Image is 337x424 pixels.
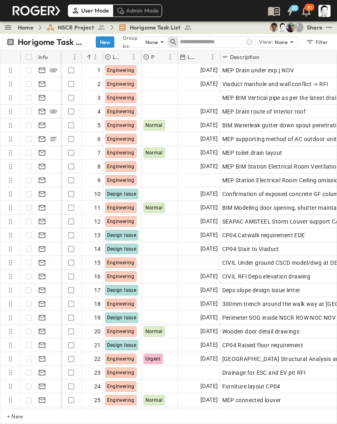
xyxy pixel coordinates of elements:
span: Engineering [107,136,135,142]
span: Perimeter SOG inside NSCR ROW NOC NOV [222,314,336,322]
span: Furniture layout CP04 [222,382,280,390]
button: Sort [156,53,165,61]
p: Group by: [123,34,144,50]
span: Engineering [107,260,135,266]
div: Info [37,51,61,63]
span: Engineering [107,384,135,389]
span: MEP toilet drain layout [222,149,282,157]
span: 1 [97,66,101,74]
a: NSCR Project [46,23,105,32]
span: 18 [94,300,101,308]
span: CP04 Catwalk requirement EDE [222,231,305,239]
span: Normal [145,150,163,156]
span: MEP connected louver [222,396,281,404]
span: Design Issue [107,191,137,197]
button: Filter [303,36,331,48]
span: 12 [94,217,101,226]
span: Design Issue [107,342,137,348]
span: Viaduct manhole and wall conflict -> RFI [222,80,329,88]
span: Engineering [107,95,135,101]
span: [DATE] [200,189,218,198]
span: [DATE] [200,65,218,75]
span: [DATE] [200,327,218,336]
span: Engineering [107,122,135,128]
img: 堀米 康介(K.HORIGOME) (horigome@bcd.taisei.co.jp) [278,23,287,32]
span: Design Issue [107,287,137,293]
span: Depo slope design issue letter [222,286,301,294]
img: 戸島 太一 (T.TOJIMA) (tzmtit00@pub.taisei.co.jp) [270,23,279,32]
span: 11 [94,204,101,212]
span: 9 [97,176,101,184]
button: 20 [282,4,298,18]
span: 23 [94,369,101,377]
span: CIVIL RFI Depo elevation drawing [222,272,311,281]
p: None [145,38,158,46]
p: 30 [307,4,312,11]
a: Home [18,23,34,32]
span: 25 [94,396,101,404]
button: Sort [261,53,270,61]
button: Sort [199,53,208,61]
button: Menu [208,52,217,62]
span: 5 [97,121,101,129]
span: MEP Drain under exp.j NOV [222,66,294,74]
span: [DATE] [200,395,218,405]
span: Engineering [107,109,135,114]
span: [DATE] [200,354,218,363]
span: 19 [94,314,101,322]
span: Drainage for ESC and EV pit RFI [222,369,306,377]
p: Last Email Date [187,53,197,61]
span: Normal [145,329,163,334]
span: 21 [94,341,101,349]
span: Engineering [107,219,135,224]
span: Engineering [107,164,135,169]
button: Sort [64,53,73,61]
span: 8 [97,162,101,171]
span: 16 [94,272,101,281]
button: Menu [91,52,100,62]
span: [DATE] [200,120,218,130]
span: 2 [97,80,101,88]
span: 7 [97,149,101,157]
span: [DATE] [200,340,218,350]
span: Horigome Task List [130,23,181,32]
span: [DATE] [200,382,218,391]
span: Normal [145,122,163,128]
div: 水口 浩一 (MIZUGUCHI Koichi) (mizuguti@bcd.taisei.co.jp) [294,23,303,32]
span: 17 [94,286,101,294]
span: Design Issue [107,246,137,252]
p: Horigome Task List [18,36,86,48]
div: Filter [305,38,329,46]
span: [DATE] [200,230,218,240]
span: Design Issue [107,315,137,321]
img: Profile Picture [318,5,331,17]
span: [DATE] [200,285,218,295]
span: Engineering [107,150,135,156]
span: 14 [94,245,101,253]
span: 6 [97,135,101,143]
span: [DATE] [200,148,218,157]
span: [DATE] [200,107,218,116]
span: 4 [97,108,101,116]
span: 20 [94,327,101,335]
div: Admin Mode [113,4,162,17]
button: New [96,36,114,48]
span: 24 [94,382,101,390]
span: Normal [145,397,163,403]
span: Engineering [107,68,135,73]
span: Engineering [107,274,135,279]
button: Sort [85,53,94,61]
span: [DATE] [200,299,218,308]
button: test [324,23,334,32]
button: Menu [165,52,175,62]
p: View: [259,38,273,46]
span: Engineering [107,356,135,362]
span: [DATE] [200,79,218,89]
span: 15 [94,259,101,267]
img: Joshua Whisenant (josh@tryroger.com) [286,23,295,32]
span: 22 [94,355,101,363]
p: + New [7,412,12,420]
span: Urgent [145,356,161,362]
p: None [275,38,288,46]
span: [DATE] [200,162,218,171]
